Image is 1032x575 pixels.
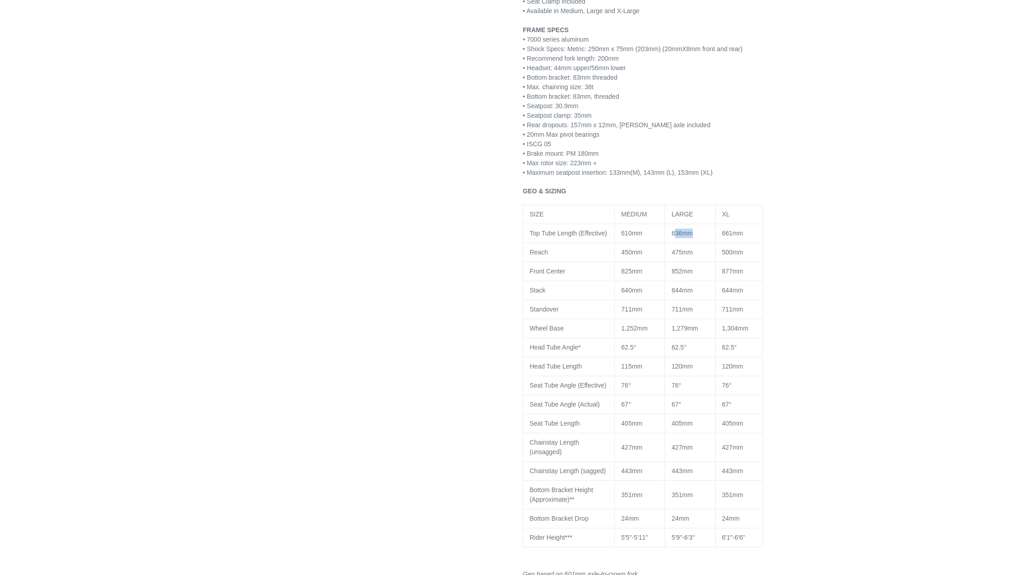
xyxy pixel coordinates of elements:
span: 405mm [671,420,693,427]
span: 427mm [671,444,693,451]
span: 115mm [621,363,642,370]
span: Wheel Base [530,325,564,332]
span: • Max. chainring size: 38t [523,83,593,91]
strong: FRAME SPECS [523,26,569,34]
span: 610mm [621,230,642,237]
span: Stack [530,287,545,294]
span: • Recommend fork length: 200mm [523,55,619,62]
span: SIZE [530,211,544,218]
span: 711mm [621,306,642,313]
span: 76 [722,382,729,389]
span: 62.5 [722,344,734,351]
span: XL [722,211,730,218]
span: Chainstay Length (unsagged) [530,439,579,455]
span: • Bottom bracket: 83mm threaded [523,74,617,81]
span: 351mm [671,491,693,498]
span: • Shock Specs: Metric: 250mm x 75mm (203mm) (20mmX8mm front and rear) [523,45,743,53]
span: • Max rotor size: 223mm + [523,159,597,167]
span: • Bottom bracket: 83mm, threaded [523,93,619,100]
span: 5'9"-6'3" [671,534,694,541]
span: 76 [671,382,679,389]
span: 711mm​ [671,306,693,313]
span: 120mm [671,363,693,370]
span: 24mm [722,515,740,522]
span: 852mm [671,268,693,275]
span: Seat Tube Angle (Actual) [530,401,600,408]
span: 640mm [621,287,642,294]
b: GEO & SIZING [523,187,566,195]
span: • Headset: 44mm upper/56mm lower [523,64,626,72]
span: 62.5 [621,344,633,351]
span: Head Tube Angle* [530,344,581,351]
span: Seat Tube Length [530,420,580,427]
span: 76 [621,382,628,389]
span: MEDIUM [621,211,647,218]
span: 427mm [722,444,743,451]
span: ° [679,382,681,389]
span: 443mm [671,467,693,474]
span: • 20mm Max pivot bearings [523,131,599,138]
span: 1,279mm [671,325,698,332]
span: 405mm [722,420,743,427]
span: 6'1"-6'6" [722,534,745,541]
span: • Seatpost: 30.9mm [523,102,578,110]
span: • Available in Medium, Large and X-Large [523,7,640,14]
span: 67° [671,401,681,408]
span: 1,252mm [621,325,647,332]
span: Rider Height*** [530,534,572,541]
span: • Brake mount: PM 180mm [523,150,599,157]
span: 24mm [621,515,639,522]
span: 62.5 [671,344,684,351]
span: 475mm [671,249,693,256]
span: Head Tube Length [530,363,582,370]
span: Front Center [530,268,565,275]
span: ° [684,344,687,351]
span: 825mm [621,268,642,275]
span: Reach [530,249,548,256]
span: ° [734,344,737,351]
span: 443mm [722,467,743,474]
span: • Maximum seatpost insertion: 133mm(M), 143mm (L), 153mm (XL) [523,169,713,176]
span: 67° [722,401,732,408]
span: 644mm [671,287,693,294]
span: 351mm [621,491,642,498]
span: 24mm [671,515,689,522]
span: 427mm [621,444,642,451]
span: 636mm [671,230,693,237]
span: 661mm [722,230,743,237]
span: ° [729,382,732,389]
span: 120mm [722,363,743,370]
span: Seat Tube Angle (Effective) [530,382,606,389]
span: 351mm [722,491,743,498]
span: Top Tube Length (Effective) [530,230,607,237]
span: 5'5"-5'11" [621,534,648,541]
span: Chainstay Length (sagged) [530,467,606,474]
span: 711mm​ [722,306,743,313]
span: Bottom Bracket Height (Approximate)** [530,486,593,503]
span: Standover [530,306,559,313]
span: 500mm [722,249,743,256]
span: LARGE [671,211,693,218]
span: Bottom Bracket Drop [530,515,588,522]
span: • Seatpost clamp: 35mm [523,112,592,119]
span: 443mm [621,467,642,474]
span: 67° [621,401,631,408]
span: ° [628,382,631,389]
span: • Rear dropouts: 157mm x 12mm, [PERSON_NAME] axle included [523,121,710,129]
span: 405mm [621,420,642,427]
span: • 7000 series aluminum [523,36,589,43]
span: 450mm [621,249,642,256]
span: 644mm [722,287,743,294]
span: • ISCG 05 [523,140,551,148]
span: ° [634,344,637,351]
span: 877mm [722,268,743,275]
span: 1,304mm [722,325,748,332]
